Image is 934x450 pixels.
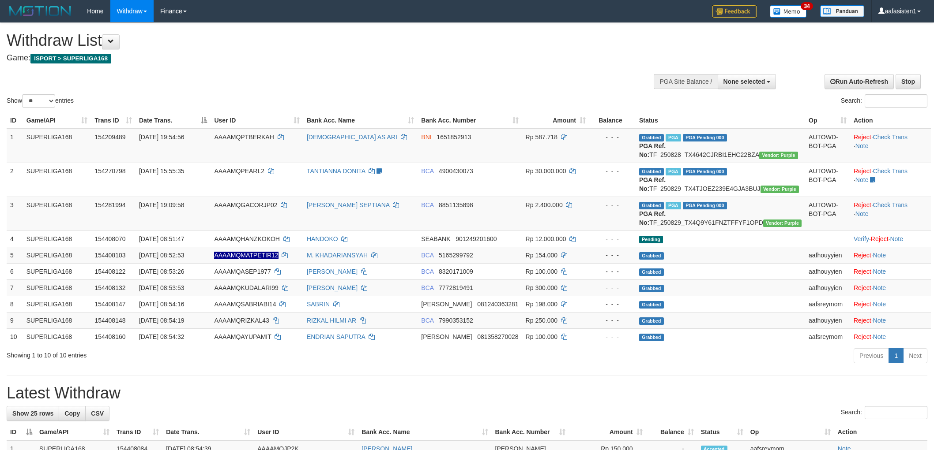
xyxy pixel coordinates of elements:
h1: Latest Withdraw [7,384,927,402]
span: Rp 300.000 [526,284,557,291]
th: Status: activate to sort column ascending [697,424,747,440]
span: Grabbed [639,168,664,175]
th: Status [636,112,805,129]
span: Pending [639,236,663,243]
td: 8 [7,296,23,312]
span: Rp 12.000.000 [526,235,566,242]
div: - - - [593,283,632,292]
th: Trans ID: activate to sort column ascending [113,424,162,440]
span: BCA [421,284,433,291]
span: 154408160 [94,333,125,340]
span: Rp 2.400.000 [526,201,563,208]
th: Amount: activate to sort column ascending [569,424,646,440]
span: Copy 8851135898 to clipboard [439,201,473,208]
span: [DATE] 15:55:35 [139,167,184,175]
span: AAAAMQRIZKAL43 [214,317,269,324]
span: AAAAMQAYUPAMIT [214,333,271,340]
span: SEABANK [421,235,450,242]
span: Grabbed [639,252,664,260]
th: Bank Acc. Name: activate to sort column ascending [358,424,491,440]
td: TF_250828_TX4642CJRBI1EHC22BZA [636,129,805,163]
a: SABRIN [307,301,330,308]
label: Show entries [7,94,74,108]
span: [DATE] 08:54:19 [139,317,184,324]
span: 154408070 [94,235,125,242]
td: 7 [7,279,23,296]
th: ID [7,112,23,129]
th: User ID: activate to sort column ascending [254,424,358,440]
td: aafhouyyien [805,279,850,296]
span: 154408148 [94,317,125,324]
span: Grabbed [639,268,664,276]
a: Reject [854,201,871,208]
span: Copy 8320171009 to clipboard [439,268,473,275]
span: None selected [723,78,765,85]
td: · [850,279,931,296]
span: Show 25 rows [12,410,53,417]
td: SUPERLIGA168 [23,197,91,231]
span: 34 [801,2,813,10]
td: 3 [7,197,23,231]
td: SUPERLIGA168 [23,129,91,163]
span: Marked by aafnonsreyleab [666,202,681,209]
a: Check Trans [873,201,908,208]
a: TANTIANNA DONITA [307,167,365,175]
a: Reject [854,134,871,141]
td: AUTOWD-BOT-PGA [805,197,850,231]
h4: Game: [7,54,614,63]
a: 1 [889,348,904,363]
th: Action [850,112,931,129]
td: · · [850,197,931,231]
span: BCA [421,201,433,208]
th: Date Trans.: activate to sort column descending [136,112,211,129]
a: Reject [854,317,871,324]
span: Grabbed [639,334,664,341]
span: [DATE] 08:53:26 [139,268,184,275]
span: BCA [421,167,433,175]
span: BCA [421,317,433,324]
td: TF_250829_TX4TJOEZ239E4GJA3BUJ [636,163,805,197]
td: SUPERLIGA168 [23,328,91,345]
a: Reject [854,284,871,291]
div: - - - [593,133,632,141]
td: · [850,312,931,328]
th: Action [834,424,927,440]
label: Search: [841,94,927,108]
span: BCA [421,252,433,259]
td: aafsreymom [805,296,850,312]
td: 5 [7,247,23,263]
span: 154281994 [94,201,125,208]
td: aafhouyyien [805,263,850,279]
button: None selected [718,74,776,89]
td: · · [850,129,931,163]
th: Date Trans.: activate to sort column ascending [162,424,254,440]
span: [DATE] 08:54:32 [139,333,184,340]
td: · [850,263,931,279]
td: 6 [7,263,23,279]
a: Next [903,348,927,363]
span: Rp 30.000.000 [526,167,566,175]
span: [DATE] 19:09:58 [139,201,184,208]
span: 154209489 [94,134,125,141]
a: Copy [59,406,86,421]
td: · · [850,163,931,197]
td: AUTOWD-BOT-PGA [805,129,850,163]
a: Reject [854,333,871,340]
select: Showentries [22,94,55,108]
th: Game/API: activate to sort column ascending [23,112,91,129]
div: - - - [593,300,632,309]
a: [PERSON_NAME] SEPTIANA [307,201,390,208]
a: M. KHADARIANSYAH [307,252,368,259]
span: PGA Pending [683,134,727,141]
a: Note [873,333,886,340]
a: [DEMOGRAPHIC_DATA] AS ARI [307,134,397,141]
span: 154408122 [94,268,125,275]
span: [DATE] 08:53:53 [139,284,184,291]
span: AAAAMQGACORJP02 [214,201,277,208]
a: Check Trans [873,134,908,141]
div: - - - [593,267,632,276]
span: Grabbed [639,134,664,141]
th: ID: activate to sort column descending [7,424,36,440]
td: aafhouyyien [805,247,850,263]
span: Copy 4900430073 to clipboard [439,167,473,175]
